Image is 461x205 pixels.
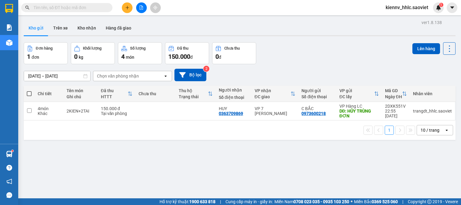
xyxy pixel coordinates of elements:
div: DĐ: HỦY TRÙNG ĐƠN [339,109,379,118]
div: Người gửi [301,88,333,93]
button: 1 [385,126,394,135]
button: Lên hàng [412,43,440,54]
span: Miền Nam [274,198,349,205]
button: file-add [136,2,147,13]
div: Chi tiết [38,91,60,96]
button: Bộ lọc [174,69,206,81]
span: 4 [121,53,125,60]
span: copyright [427,200,432,204]
div: Ngày ĐH [385,94,402,99]
button: Trên xe [48,21,73,35]
span: đơn [32,55,39,60]
button: aim [150,2,161,13]
button: Hàng đã giao [101,21,136,35]
div: ver 1.8.138 [421,19,442,26]
div: VP gửi [339,88,374,93]
div: ĐC giao [255,94,291,99]
div: 0973600218 [301,111,326,116]
button: Kho gửi [24,21,48,35]
span: message [6,192,12,198]
strong: 0369 525 060 [372,199,398,204]
strong: 1900 633 818 [189,199,215,204]
button: Đơn hàng1đơn [24,42,68,64]
div: VP Hàng LC [339,104,379,109]
div: HTTT [101,94,128,99]
svg: open [163,74,168,78]
div: Chưa thu [139,91,173,96]
div: Mã GD [385,88,402,93]
span: Hỗ trợ kỹ thuật: [160,198,215,205]
th: Toggle SortBy [176,86,216,102]
button: plus [122,2,132,13]
div: 150.000 đ [101,106,132,111]
input: Tìm tên, số ĐT hoặc mã đơn [33,4,105,11]
button: Số lượng4món [118,42,162,64]
div: Trạng thái [179,94,208,99]
div: 2DXK551V [385,104,407,109]
span: món [126,55,134,60]
input: Select a date range. [24,71,90,81]
span: 150.000 [168,53,190,60]
span: Cung cấp máy in - giấy in: [225,198,273,205]
sup: 2 [203,66,209,72]
span: đ [190,55,193,60]
div: Ghi chú [67,94,95,99]
button: Đã thu150.000đ [165,42,209,64]
div: C BẮC [301,106,333,111]
div: Số điện thoại [301,94,333,99]
div: 2KIEN+2TAI [67,109,95,113]
div: Số lượng [130,46,146,50]
button: caret-down [447,2,457,13]
div: Tên món [67,88,95,93]
div: Đã thu [177,46,188,50]
div: ĐC lấy [339,94,374,99]
div: 0363709869 [219,111,243,116]
div: Thu hộ [179,88,208,93]
div: 10 / trang [421,127,439,133]
div: Đơn hàng [36,46,53,50]
div: Chọn văn phòng nhận [97,73,139,79]
span: aim [153,5,157,10]
span: 0 [74,53,77,60]
img: logo-vxr [5,4,13,13]
span: file-add [139,5,143,10]
th: Toggle SortBy [252,86,299,102]
span: notification [6,179,12,184]
div: Chưa thu [224,46,240,50]
span: 1 [440,3,442,7]
th: Toggle SortBy [336,86,382,102]
div: Khối lượng [83,46,101,50]
button: Kho nhận [73,21,101,35]
div: VP 7 [PERSON_NAME] [255,106,296,116]
div: Khác [38,111,60,116]
div: Nhân viên [413,91,452,96]
div: Người nhận [219,88,249,92]
div: 22:55 [DATE] [385,109,407,118]
img: warehouse-icon [6,40,12,46]
span: đ [219,55,221,60]
span: Miền Bắc [354,198,398,205]
sup: 1 [12,150,13,152]
div: HUY [219,106,249,111]
div: VP nhận [255,88,291,93]
strong: 0708 023 035 - 0935 103 250 [294,199,349,204]
span: ⚪️ [351,200,353,203]
img: warehouse-icon [6,151,12,157]
span: | [220,198,221,205]
span: question-circle [6,165,12,171]
svg: open [444,128,449,133]
span: kiennv_hhlc.saoviet [381,4,433,11]
th: Toggle SortBy [98,86,136,102]
div: Đã thu [101,88,128,93]
span: search [25,5,29,10]
th: Toggle SortBy [382,86,410,102]
div: Số điện thoại [219,95,249,100]
span: plus [125,5,129,10]
div: 4 món [38,106,60,111]
img: icon-new-feature [436,5,441,10]
span: caret-down [449,5,455,10]
img: solution-icon [6,24,12,31]
span: kg [79,55,83,60]
div: trangdt_hhlc.saoviet [413,109,452,113]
